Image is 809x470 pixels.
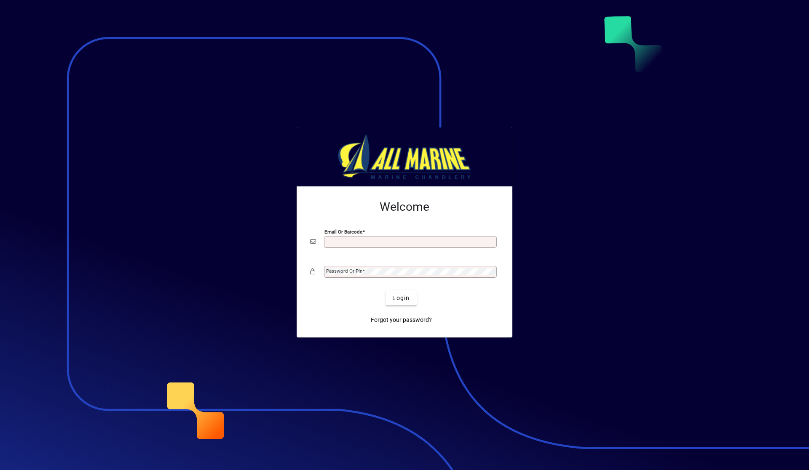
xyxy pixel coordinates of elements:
[371,316,432,324] span: Forgot your password?
[324,229,362,235] mat-label: Email or Barcode
[386,290,416,305] button: Login
[367,312,435,327] a: Forgot your password?
[392,294,410,303] span: Login
[310,200,499,214] h2: Welcome
[326,268,362,274] mat-label: Password or Pin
